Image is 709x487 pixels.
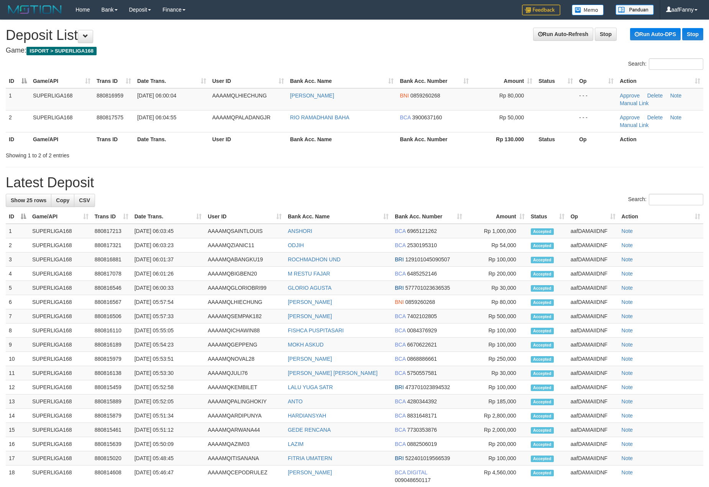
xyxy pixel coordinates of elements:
td: AAAAMQGEPPENG [205,338,285,352]
td: aafDAMAIIDNF [568,437,619,451]
td: [DATE] 05:48:45 [131,451,205,466]
img: Feedback.jpg [522,5,560,15]
span: Copy 577701023636535 to clipboard [405,285,450,291]
td: AAAAMQJULI76 [205,366,285,380]
input: Search: [649,58,703,70]
a: Note [622,427,633,433]
td: 880816567 [92,295,131,309]
td: Rp 185,000 [465,395,528,409]
td: 9 [6,338,29,352]
th: Game/API: activate to sort column ascending [29,210,92,224]
span: [DATE] 06:00:04 [137,92,176,99]
th: Trans ID: activate to sort column ascending [92,210,131,224]
td: aafDAMAIIDNF [568,281,619,295]
a: [PERSON_NAME] [288,356,332,362]
span: BCA [400,114,410,121]
a: Manual Link [620,100,649,106]
td: [DATE] 05:53:51 [131,352,205,366]
td: - - - [576,110,617,132]
td: SUPERLIGA168 [29,309,92,324]
span: [DATE] 06:04:55 [137,114,176,121]
span: Accepted [531,228,554,235]
span: BRI [395,384,404,390]
td: aafDAMAIIDNF [568,253,619,267]
td: SUPERLIGA168 [29,238,92,253]
td: [DATE] 05:51:12 [131,423,205,437]
span: BCA [395,356,405,362]
span: Accepted [531,399,554,405]
a: GLORIO AGUSTA [288,285,332,291]
td: [DATE] 05:55:05 [131,324,205,338]
td: Rp 100,000 [465,451,528,466]
td: Rp 2,000,000 [465,423,528,437]
img: MOTION_logo.png [6,4,64,15]
td: 880817321 [92,238,131,253]
span: Accepted [531,413,554,419]
td: SUPERLIGA168 [29,423,92,437]
td: [DATE] 05:57:54 [131,295,205,309]
td: 3 [6,253,29,267]
span: Accepted [531,271,554,277]
td: AAAAMQICHAWIN88 [205,324,285,338]
a: Note [622,441,633,447]
span: Copy 522401019566539 to clipboard [405,455,450,461]
td: aafDAMAIIDNF [568,423,619,437]
a: Stop [682,28,703,40]
th: Op: activate to sort column ascending [568,210,619,224]
span: BCA DIGITAL [395,469,427,475]
span: Accepted [531,470,554,476]
th: User ID: activate to sort column ascending [209,74,287,88]
span: Copy 5750557581 to clipboard [407,370,437,376]
span: Accepted [531,441,554,448]
span: Copy 6485252146 to clipboard [407,271,437,277]
a: Note [622,299,633,305]
td: SUPERLIGA168 [29,253,92,267]
a: Manual Link [620,122,649,128]
td: 880815979 [92,352,131,366]
label: Search: [628,58,703,70]
td: aafDAMAIIDNF [568,338,619,352]
td: Rp 100,000 [465,338,528,352]
a: Note [622,342,633,348]
td: AAAAMQZIANIC11 [205,238,285,253]
td: AAAAMQARWANA44 [205,423,285,437]
td: AAAAMQKEMBILET [205,380,285,395]
td: Rp 30,000 [465,281,528,295]
td: AAAAMQSEMPAK182 [205,309,285,324]
h1: Latest Deposit [6,175,703,190]
th: Trans ID [94,132,134,146]
th: Op: activate to sort column ascending [576,74,617,88]
th: Action [617,132,703,146]
td: 11 [6,366,29,380]
span: Accepted [531,285,554,292]
a: Note [670,92,682,99]
td: 13 [6,395,29,409]
span: BRI [395,455,404,461]
th: Date Trans.: activate to sort column ascending [134,74,209,88]
td: 10 [6,352,29,366]
span: Copy 7402102805 to clipboard [407,313,437,319]
td: 880815879 [92,409,131,423]
span: BNI [395,299,404,305]
td: SUPERLIGA168 [29,366,92,380]
td: aafDAMAIIDNF [568,309,619,324]
th: Bank Acc. Name: activate to sort column ascending [285,210,392,224]
span: 880817575 [97,114,123,121]
td: Rp 200,000 [465,437,528,451]
a: GEDE RENCANA [288,427,331,433]
td: AAAAMQGLORIOBRI99 [205,281,285,295]
a: FITRIA UMATERN [288,455,332,461]
td: [DATE] 05:54:23 [131,338,205,352]
a: [PERSON_NAME] [288,469,332,475]
a: ANTO [288,398,303,404]
span: AAAAMQPALADANGJR [212,114,271,121]
span: BCA [395,327,405,333]
a: Note [622,313,633,319]
a: HARDIANSYAH [288,413,326,419]
span: AAAAMQLHIECHUNG [212,92,267,99]
a: Run Auto-DPS [630,28,681,40]
a: Note [670,114,682,121]
td: 880815459 [92,380,131,395]
a: M RESTU FAJAR [288,271,330,277]
span: 880816959 [97,92,123,99]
